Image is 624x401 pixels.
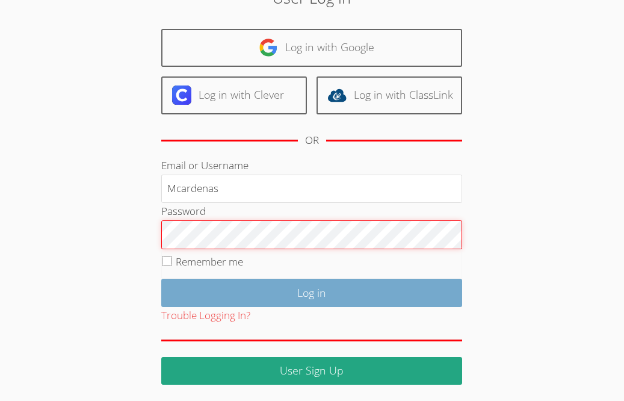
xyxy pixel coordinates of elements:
a: Log in with Google [161,29,462,67]
img: clever-logo-6eab21bc6e7a338710f1a6ff85c0baf02591cd810cc4098c63d3a4b26e2feb20.svg [172,85,191,105]
img: google-logo-50288ca7cdecda66e5e0955fdab243c47b7ad437acaf1139b6f446037453330a.svg [259,38,278,57]
label: Remember me [176,255,243,269]
img: classlink-logo-d6bb404cc1216ec64c9a2012d9dc4662098be43eaf13dc465df04b49fa7ab582.svg [327,85,347,105]
div: OR [305,132,319,149]
label: Email or Username [161,158,249,172]
a: Log in with Clever [161,76,307,114]
a: User Sign Up [161,357,462,385]
input: Log in [161,279,462,307]
label: Password [161,204,206,218]
a: Log in with ClassLink [317,76,462,114]
button: Trouble Logging In? [161,307,250,325]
